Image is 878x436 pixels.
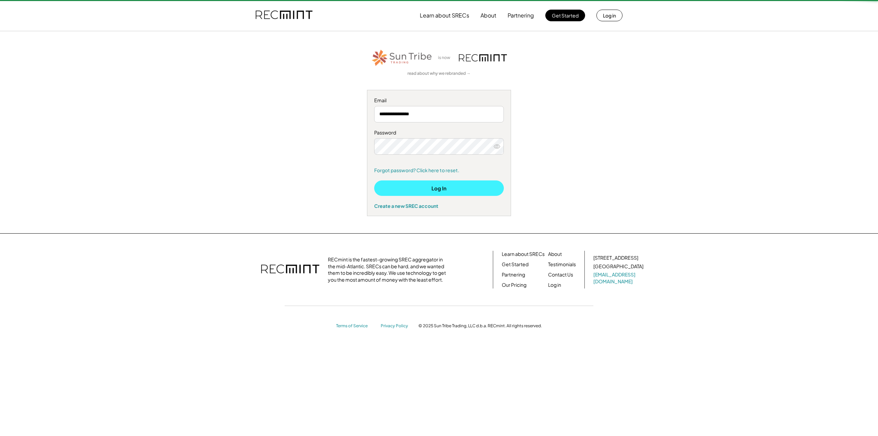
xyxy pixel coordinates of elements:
[548,271,573,278] a: Contact Us
[508,9,534,22] button: Partnering
[374,97,504,104] div: Email
[374,167,504,174] a: Forgot password? Click here to reset.
[261,258,319,282] img: recmint-logotype%403x.png
[480,9,496,22] button: About
[459,54,507,61] img: recmint-logotype%403x.png
[420,9,469,22] button: Learn about SRECs
[548,282,561,288] a: Log in
[374,129,504,136] div: Password
[548,251,562,258] a: About
[593,271,645,285] a: [EMAIL_ADDRESS][DOMAIN_NAME]
[502,282,526,288] a: Our Pricing
[256,4,312,27] img: recmint-logotype%403x.png
[548,261,576,268] a: Testimonials
[328,256,450,283] div: RECmint is the fastest-growing SREC aggregator in the mid-Atlantic. SRECs can be hard, and we wan...
[374,203,504,209] div: Create a new SREC account
[502,251,545,258] a: Learn about SRECs
[545,10,585,21] button: Get Started
[418,323,542,329] div: © 2025 Sun Tribe Trading, LLC d.b.a. RECmint. All rights reserved.
[381,323,412,329] a: Privacy Policy
[593,263,643,270] div: [GEOGRAPHIC_DATA]
[593,255,638,261] div: [STREET_ADDRESS]
[502,261,529,268] a: Get Started
[374,180,504,196] button: Log In
[407,71,471,76] a: read about why we rebranded →
[371,48,433,67] img: STT_Horizontal_Logo%2B-%2BColor.png
[436,55,455,61] div: is now
[336,323,374,329] a: Terms of Service
[596,10,622,21] button: Log in
[502,271,525,278] a: Partnering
